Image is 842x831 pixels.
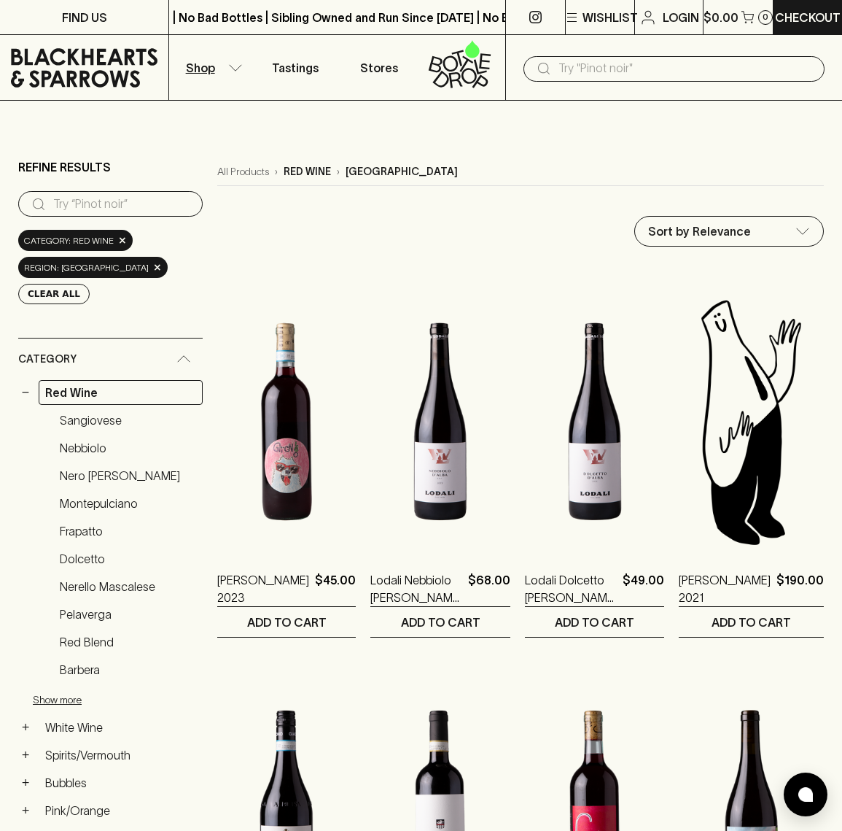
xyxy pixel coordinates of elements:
[370,607,510,637] button: ADD TO CART
[763,13,768,21] p: 0
[370,294,510,549] img: Lodali Nebbiolo d'Alba 2023
[53,436,203,460] a: Nebbiolo
[776,571,824,606] p: $190.00
[53,193,191,216] input: Try “Pinot noir”
[468,571,510,606] p: $68.00
[525,607,664,637] button: ADD TO CART
[18,350,77,368] span: Category
[217,294,356,549] img: Sindi Mandiqi Grignolino 2023
[663,9,699,26] p: Login
[555,614,634,631] p: ADD TO CART
[679,571,771,606] a: [PERSON_NAME] 2021
[53,574,203,599] a: Nerello Mascalese
[635,217,823,246] div: Sort by Relevance
[582,9,638,26] p: Wishlist
[798,787,813,802] img: bubble-icon
[24,233,114,248] span: Category: red wine
[370,571,462,606] a: Lodali Nebbiolo [PERSON_NAME] 2023
[679,607,824,637] button: ADD TO CART
[53,602,203,627] a: Pelaverga
[217,607,356,637] button: ADD TO CART
[525,571,617,606] a: Lodali Dolcetto [PERSON_NAME] 2024
[53,408,203,433] a: Sangiovese
[53,546,203,571] a: Dolcetto
[275,164,278,179] p: ›
[18,803,33,818] button: +
[39,715,203,740] a: White Wine
[18,158,111,176] p: Refine Results
[346,164,458,179] p: [GEOGRAPHIC_DATA]
[62,9,107,26] p: FIND US
[18,339,203,380] div: Category
[39,380,203,405] a: Red Wine
[217,164,269,179] a: All Products
[648,223,751,240] p: Sort by Relevance
[315,571,356,606] p: $45.00
[39,743,203,768] a: Spirits/Vermouth
[217,571,309,606] a: [PERSON_NAME] 2023
[360,59,398,77] p: Stores
[33,685,224,715] button: Show more
[53,463,203,488] a: Nero [PERSON_NAME]
[775,9,841,26] p: Checkout
[186,59,215,77] p: Shop
[401,614,480,631] p: ADD TO CART
[53,657,203,682] a: Barbera
[712,614,791,631] p: ADD TO CART
[284,164,331,179] p: red wine
[623,571,664,606] p: $49.00
[558,57,813,80] input: Try "Pinot noir"
[118,233,127,248] span: ×
[338,35,421,100] a: Stores
[18,776,33,790] button: +
[39,798,203,823] a: Pink/Orange
[53,519,203,544] a: Frapatto
[18,748,33,762] button: +
[18,284,90,304] button: Clear All
[272,59,319,77] p: Tastings
[53,630,203,654] a: Red Blend
[703,9,738,26] p: $0.00
[18,720,33,735] button: +
[153,260,162,275] span: ×
[337,164,340,179] p: ›
[53,491,203,516] a: Montepulciano
[525,294,664,549] img: Lodali Dolcetto d'Alba 2024
[24,260,149,275] span: region: [GEOGRAPHIC_DATA]
[169,35,253,100] button: Shop
[18,385,33,400] button: −
[679,294,824,549] img: Blackhearts & Sparrows Man
[39,770,203,795] a: Bubbles
[253,35,337,100] a: Tastings
[247,614,327,631] p: ADD TO CART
